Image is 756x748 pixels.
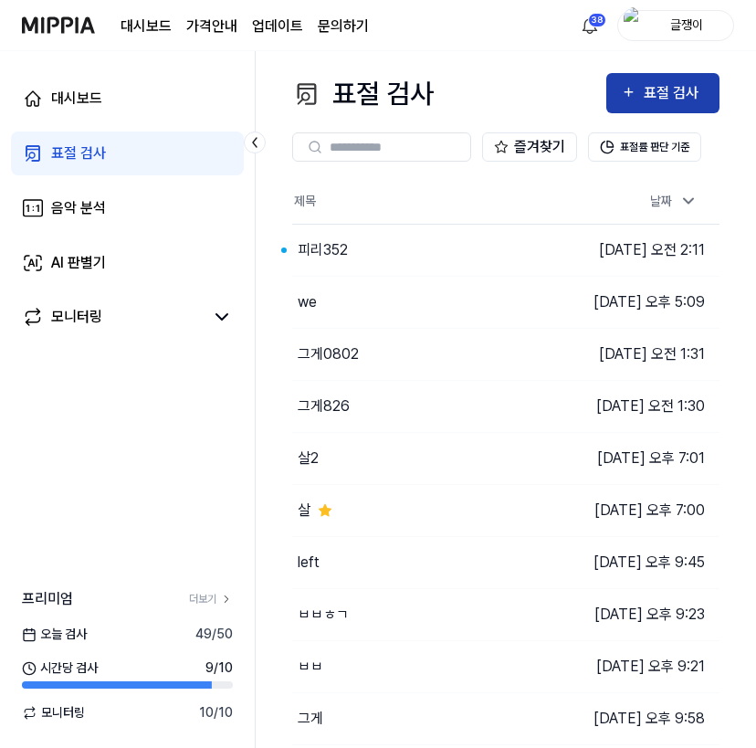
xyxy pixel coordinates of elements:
span: 10 / 10 [199,703,233,722]
a: 모니터링 [22,306,204,328]
td: [DATE] 오전 2:11 [579,224,719,276]
div: 글쟁이 [651,15,722,35]
div: 피리352 [298,239,348,261]
button: 표절률 판단 기준 [588,132,701,162]
th: 제목 [292,180,579,224]
span: 시간당 검사 [22,658,98,678]
span: 모니터링 [22,703,85,722]
a: 대시보드 [11,77,244,121]
button: profile글쟁이 [617,10,734,41]
td: [DATE] 오후 9:58 [579,692,719,744]
span: 프리미엄 [22,588,73,610]
a: AI 판별기 [11,241,244,285]
a: 대시보드 [121,16,172,37]
td: [DATE] 오후 7:01 [579,432,719,484]
span: 9 / 10 [205,658,233,678]
div: 38 [588,13,606,27]
div: 대시보드 [51,88,102,110]
button: 알림38 [575,11,604,40]
td: [DATE] 오전 1:30 [579,380,719,432]
div: 살 [298,500,310,521]
a: 문의하기 [318,16,369,37]
span: 49 / 50 [195,625,233,644]
img: 알림 [579,15,601,37]
div: 그게826 [298,395,350,417]
div: AI 판별기 [51,252,106,274]
div: 음악 분석 [51,197,106,219]
div: we [298,291,317,313]
td: [DATE] 오후 9:21 [579,640,719,692]
div: 표절 검사 [292,73,434,114]
div: ㅂㅂ [298,656,323,678]
a: 더보기 [189,591,233,607]
div: 그게 [298,708,323,730]
div: left [298,552,320,574]
td: [DATE] 오후 7:00 [579,484,719,536]
td: [DATE] 오후 9:23 [579,588,719,640]
div: 표절 검사 [51,142,106,164]
div: 그게0802 [298,343,359,365]
td: [DATE] 오후 9:45 [579,536,719,588]
td: [DATE] 오전 1:31 [579,328,719,380]
span: 오늘 검사 [22,625,87,644]
a: 표절 검사 [11,132,244,175]
button: 표절 검사 [606,73,719,113]
div: ㅂㅂㅎㄱ [298,604,349,626]
div: 모니터링 [51,306,102,328]
img: profile [624,7,646,44]
a: 업데이트 [252,16,303,37]
div: 표절 검사 [644,81,705,105]
button: 즐겨찾기 [482,132,577,162]
div: 살2 [298,448,319,469]
div: 날짜 [643,186,705,216]
button: 가격안내 [186,16,237,37]
td: [DATE] 오후 5:09 [579,276,719,328]
a: 음악 분석 [11,186,244,230]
